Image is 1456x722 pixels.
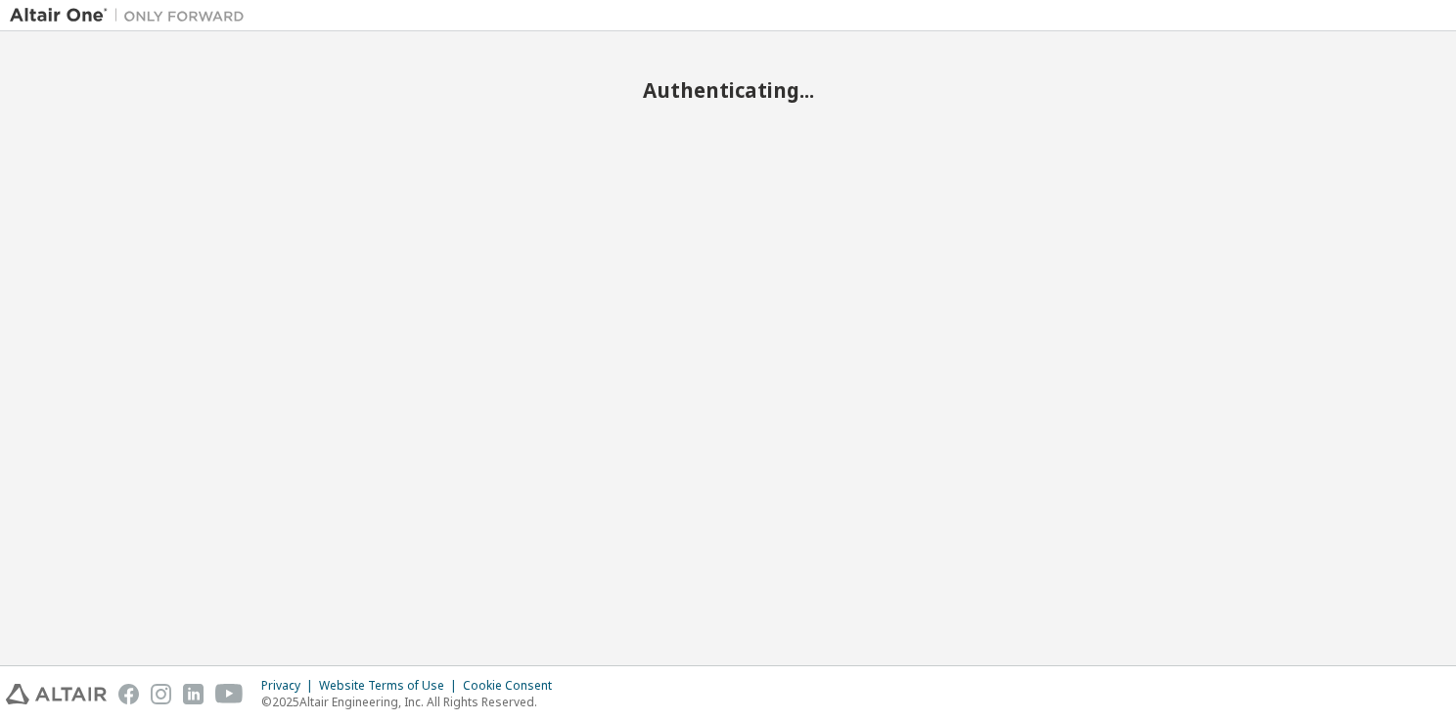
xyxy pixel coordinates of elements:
[6,684,107,704] img: altair_logo.svg
[261,694,564,710] p: © 2025 Altair Engineering, Inc. All Rights Reserved.
[215,684,244,704] img: youtube.svg
[319,678,463,694] div: Website Terms of Use
[183,684,204,704] img: linkedin.svg
[10,77,1446,103] h2: Authenticating...
[10,6,254,25] img: Altair One
[463,678,564,694] div: Cookie Consent
[118,684,139,704] img: facebook.svg
[261,678,319,694] div: Privacy
[151,684,171,704] img: instagram.svg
